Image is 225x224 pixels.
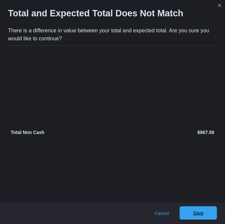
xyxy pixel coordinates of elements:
button: Save [180,206,217,220]
button: Cancel [152,207,172,220]
p: $967.59 [114,129,214,136]
h1: Total and Expected Total Does Not Match [8,8,183,19]
div: There is a difference in value between your total and expected total. Are you sure you would like... [8,27,217,43]
span: Save [193,210,204,216]
button: Closes this modal window [216,1,224,9]
p: Total Non Cash [11,129,111,136]
span: Cancel [154,210,169,217]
